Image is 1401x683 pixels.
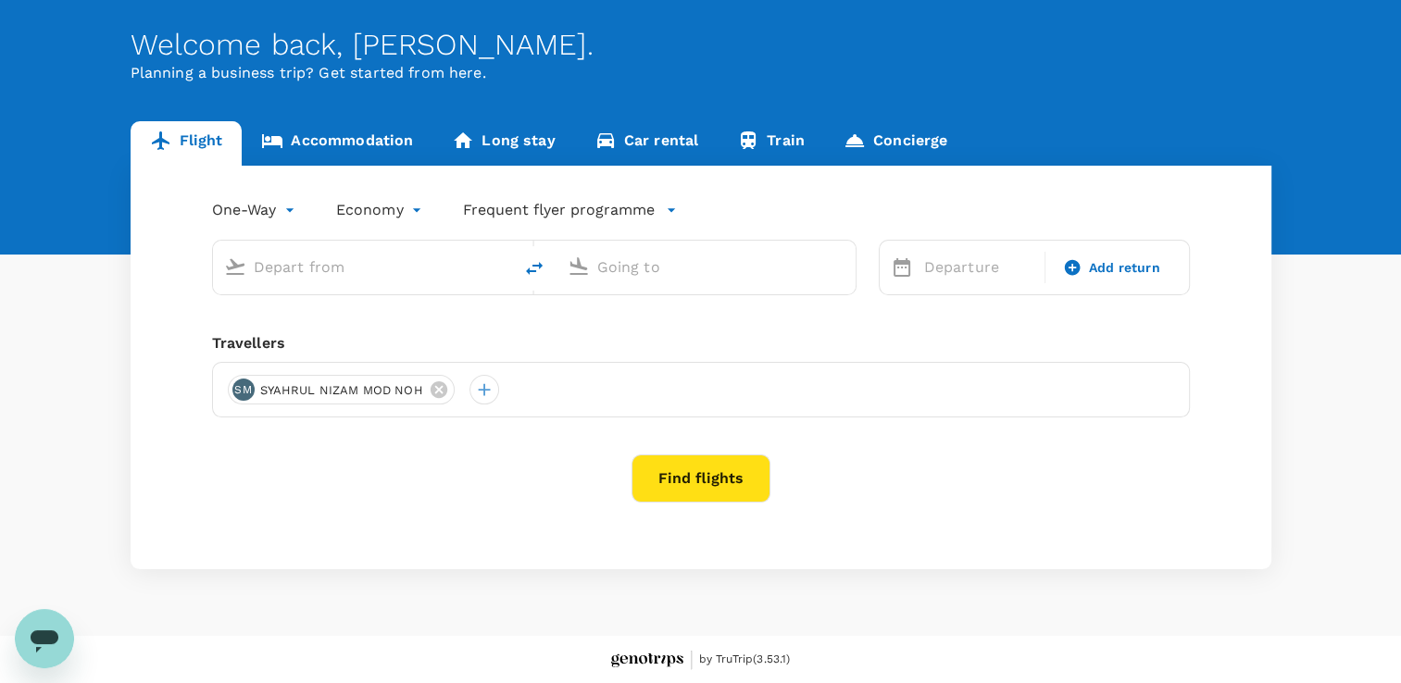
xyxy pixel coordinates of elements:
a: Accommodation [242,121,432,166]
a: Train [718,121,824,166]
button: Open [843,265,846,268]
span: Add return [1089,258,1160,278]
span: by TruTrip ( 3.53.1 ) [699,651,791,669]
div: Economy [336,195,426,225]
div: Welcome back , [PERSON_NAME] . [131,28,1271,62]
button: Find flights [632,454,770,503]
a: Concierge [824,121,967,166]
p: Departure [924,256,1034,279]
a: Long stay [432,121,574,166]
span: SYAHRUL NIZAM MOD NOH [249,381,434,400]
iframe: Button to launch messaging window [15,609,74,668]
button: Frequent flyer programme [463,199,677,221]
button: delete [512,246,557,291]
button: Open [499,265,503,268]
a: Car rental [575,121,719,166]
img: Genotrips - EPOMS [611,653,683,667]
input: Depart from [254,253,473,281]
div: One-Way [212,195,299,225]
div: Travellers [212,332,1190,354]
p: Frequent flyer programme [463,199,655,221]
a: Flight [131,121,243,166]
p: Planning a business trip? Get started from here. [131,62,1271,84]
input: Going to [597,253,817,281]
div: SM [232,379,255,401]
div: SMSYAHRUL NIZAM MOD NOH [228,375,455,404]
